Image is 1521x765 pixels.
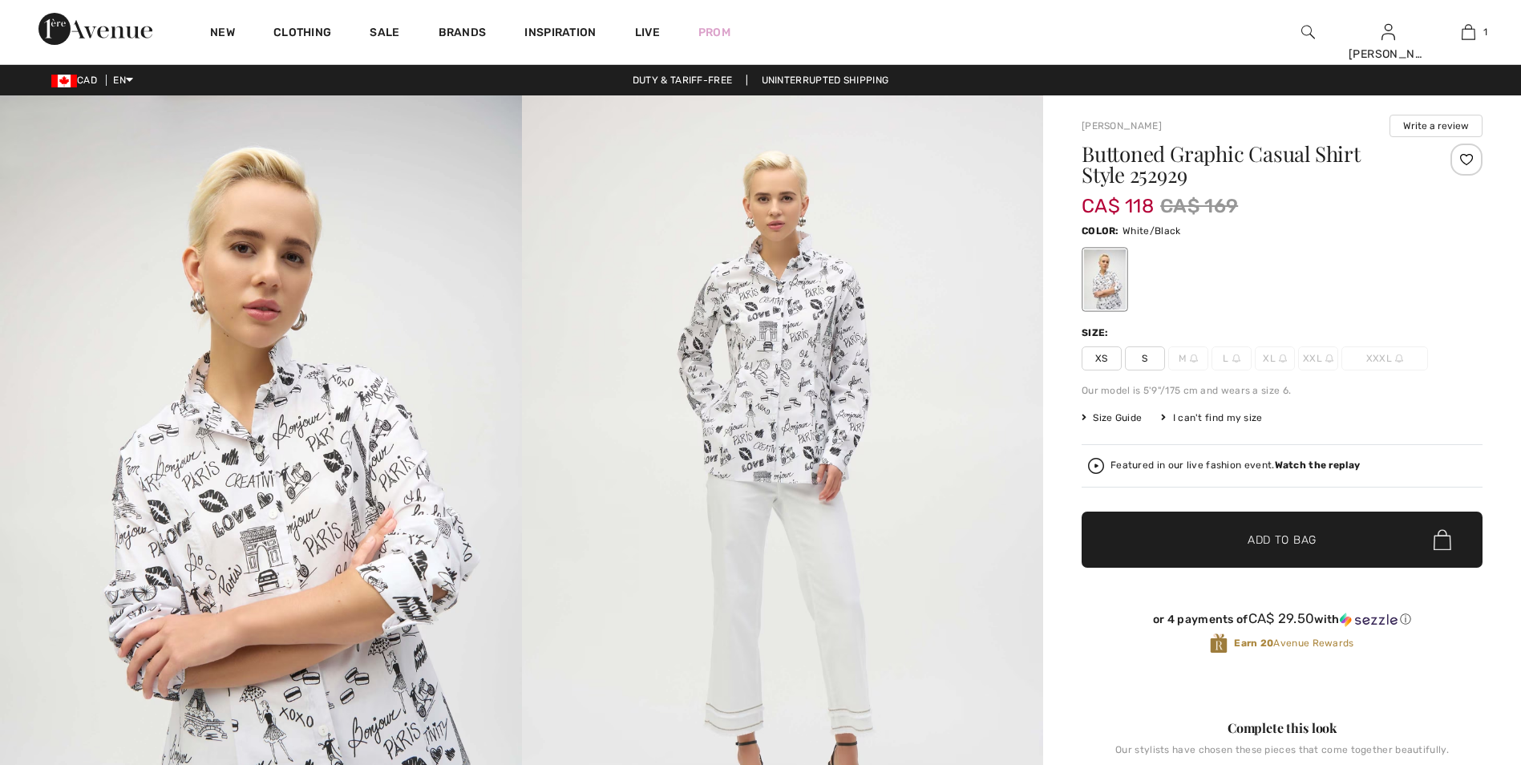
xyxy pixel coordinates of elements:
[1381,24,1395,39] a: Sign In
[1341,346,1428,370] span: XXXL
[51,75,103,86] span: CAD
[1082,611,1483,633] div: or 4 payments ofCA$ 29.50withSezzle Click to learn more about Sezzle
[1381,22,1395,42] img: My Info
[1082,144,1416,185] h1: Buttoned Graphic Casual Shirt Style 252929
[1082,718,1483,738] div: Complete this look
[1082,512,1483,568] button: Add to Bag
[1429,22,1507,42] a: 1
[1325,354,1333,362] img: ring-m.svg
[1340,613,1398,627] img: Sezzle
[38,13,152,45] img: 1ère Avenue
[113,75,133,86] span: EN
[1395,354,1403,362] img: ring-m.svg
[1248,532,1317,548] span: Add to Bag
[1168,346,1208,370] span: M
[1234,636,1353,650] span: Avenue Rewards
[1161,411,1262,425] div: I can't find my size
[1082,225,1119,237] span: Color:
[1125,346,1165,370] span: S
[1082,611,1483,627] div: or 4 payments of with
[1434,529,1451,550] img: Bag.svg
[1190,354,1198,362] img: ring-m.svg
[698,24,730,41] a: Prom
[1483,25,1487,39] span: 1
[1234,637,1273,649] strong: Earn 20
[1248,610,1315,626] span: CA$ 29.50
[1255,346,1295,370] span: XL
[439,26,487,42] a: Brands
[1349,46,1427,63] div: [PERSON_NAME]
[1110,460,1360,471] div: Featured in our live fashion event.
[1082,326,1112,340] div: Size:
[1210,633,1228,654] img: Avenue Rewards
[1462,22,1475,42] img: My Bag
[1275,459,1361,471] strong: Watch the replay
[1301,22,1315,42] img: search the website
[1123,225,1180,237] span: White/Black
[210,26,235,42] a: New
[51,75,77,87] img: Canadian Dollar
[1232,354,1240,362] img: ring-m.svg
[1160,192,1238,221] span: CA$ 169
[1390,115,1483,137] button: Write a review
[1082,120,1162,132] a: [PERSON_NAME]
[635,24,660,41] a: Live
[1082,179,1154,217] span: CA$ 118
[273,26,331,42] a: Clothing
[524,26,596,42] span: Inspiration
[1082,411,1142,425] span: Size Guide
[370,26,399,42] a: Sale
[1082,346,1122,370] span: XS
[1082,383,1483,398] div: Our model is 5'9"/175 cm and wears a size 6.
[1212,346,1252,370] span: L
[1084,249,1126,310] div: White/Black
[1279,354,1287,362] img: ring-m.svg
[1088,458,1104,474] img: Watch the replay
[1298,346,1338,370] span: XXL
